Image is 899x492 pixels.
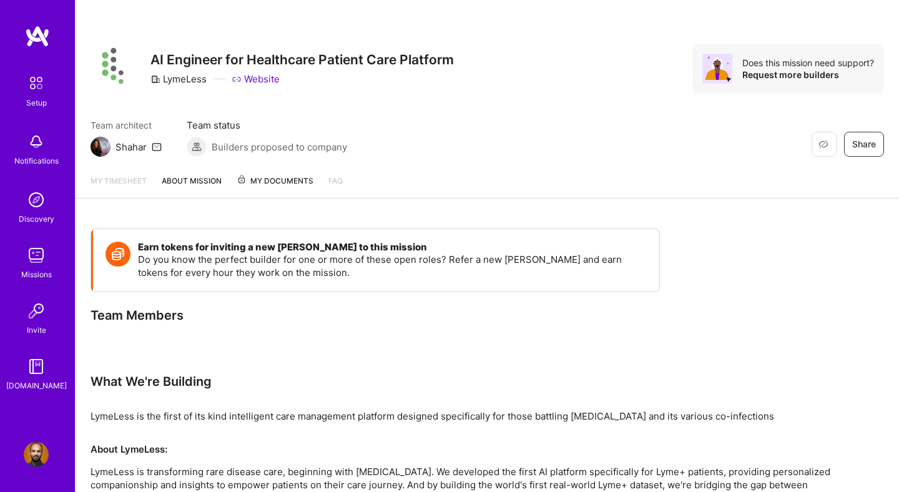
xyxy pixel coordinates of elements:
p: Do you know the perfect builder for one or more of these open roles? Refer a new [PERSON_NAME] an... [138,253,647,279]
div: Shahar [115,140,147,154]
div: Team Members [91,307,660,323]
div: LymeLess [150,72,207,86]
img: guide book [24,354,49,379]
div: What We're Building [91,373,840,390]
img: Invite [24,298,49,323]
a: My timesheet [91,174,147,198]
a: User Avatar [21,442,52,467]
div: Notifications [14,154,59,167]
span: Share [852,138,876,150]
div: Setup [26,96,47,109]
span: Team status [187,119,347,132]
h3: AI Engineer for Healthcare Patient Care Platform [150,52,454,67]
span: My Documents [237,174,313,188]
img: Company Logo [91,44,135,89]
div: Does this mission need support? [742,57,874,69]
div: Request more builders [742,69,874,81]
img: bell [24,129,49,154]
img: User Avatar [24,442,49,467]
span: Builders proposed to company [212,140,347,154]
img: Builders proposed to company [187,137,207,157]
a: FAQ [328,174,343,198]
span: Team architect [91,119,162,132]
i: icon CompanyGray [150,74,160,84]
h4: Earn tokens for inviting a new [PERSON_NAME] to this mission [138,242,647,253]
a: About Mission [162,174,222,198]
i: icon EyeClosed [818,139,828,149]
button: Share [844,132,884,157]
p: LymeLess is the first of its kind intelligent care management platform designed specifically for ... [91,410,840,423]
div: [DOMAIN_NAME] [6,379,67,392]
img: Team Architect [91,137,111,157]
img: Token icon [106,242,130,267]
img: teamwork [24,243,49,268]
div: Discovery [19,212,54,225]
div: Missions [21,268,52,281]
i: icon Mail [152,142,162,152]
img: setup [23,70,49,96]
a: My Documents [237,174,313,198]
img: logo [25,25,50,47]
img: discovery [24,187,49,212]
img: Avatar [702,54,732,84]
strong: About LymeLess: [91,443,167,455]
a: Website [232,72,280,86]
div: Invite [27,323,46,337]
